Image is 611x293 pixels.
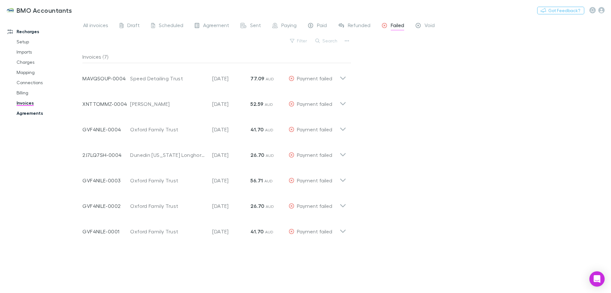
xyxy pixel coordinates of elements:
[82,75,130,82] p: MAVQSOUP-0004
[10,98,86,108] a: Invoices
[212,177,250,184] p: [DATE]
[130,228,206,235] div: Oxford Family Trust
[212,75,250,82] p: [DATE]
[297,75,332,81] span: Payment failed
[82,202,130,210] p: GVF4NILE-0002
[82,177,130,184] p: GVF4NILE-0003
[82,151,130,159] p: 2J7LQ7SH-0004
[297,152,332,158] span: Payment failed
[77,191,351,216] div: GVF4NILE-0002Oxford Family Trust[DATE]26.70 AUDPayment failed
[77,140,351,165] div: 2J7LQ7SH-0004Dunedin [US_STATE] Longhorns Pty Ltd[DATE]26.70 AUDPayment failed
[250,22,261,30] span: Sent
[127,22,140,30] span: Draft
[297,177,332,183] span: Payment failed
[77,165,351,191] div: GVF4NILE-0003Oxford Family Trust[DATE]56.71 AUDPayment failed
[317,22,327,30] span: Paid
[10,67,86,77] a: Mapping
[297,228,332,234] span: Payment failed
[130,126,206,133] div: Oxford Family Trust
[265,230,274,234] span: AUD
[82,100,130,108] p: XNTTOMMZ-0004
[77,63,351,89] div: MAVQSOUP-0004Speed Detailing Trust[DATE]77.09 AUDPayment failed
[312,37,341,45] button: Search
[10,108,86,118] a: Agreements
[250,101,263,107] strong: 52.59
[212,100,250,108] p: [DATE]
[589,271,605,287] div: Open Intercom Messenger
[130,151,206,159] div: Dunedin [US_STATE] Longhorns Pty Ltd
[266,204,274,209] span: AUD
[391,22,404,30] span: Failed
[10,47,86,57] a: Imports
[287,37,311,45] button: Filter
[10,77,86,88] a: Connections
[250,203,264,209] strong: 26.70
[266,153,274,158] span: AUD
[265,128,274,132] span: AUD
[297,101,332,107] span: Payment failed
[82,126,130,133] p: GVF4NILE-0004
[297,203,332,209] span: Payment failed
[3,3,76,18] a: BMO Accountants
[212,228,250,235] p: [DATE]
[130,177,206,184] div: Oxford Family Trust
[130,202,206,210] div: Oxford Family Trust
[425,22,435,30] span: Void
[265,102,273,107] span: AUD
[537,7,584,14] button: Got Feedback?
[281,22,297,30] span: Paying
[10,37,86,47] a: Setup
[348,22,370,30] span: Refunded
[130,100,206,108] div: [PERSON_NAME]
[6,6,14,14] img: BMO Accountants's Logo
[17,6,72,14] h3: BMO Accountants
[250,228,263,235] strong: 41.70
[82,228,130,235] p: GVF4NILE-0001
[212,202,250,210] p: [DATE]
[212,126,250,133] p: [DATE]
[297,126,332,132] span: Payment failed
[10,57,86,67] a: Charges
[159,22,183,30] span: Scheduled
[250,75,264,82] strong: 77.09
[77,216,351,242] div: GVF4NILE-0001Oxford Family Trust[DATE]41.70 AUDPayment failed
[130,75,206,82] div: Speed Detailing Trust
[203,22,229,30] span: Agreement
[77,114,351,140] div: GVF4NILE-0004Oxford Family Trust[DATE]41.70 AUDPayment failed
[83,22,108,30] span: All invoices
[212,151,250,159] p: [DATE]
[10,88,86,98] a: Billing
[264,179,273,183] span: AUD
[250,126,263,133] strong: 41.70
[77,89,351,114] div: XNTTOMMZ-0004[PERSON_NAME][DATE]52.59 AUDPayment failed
[250,177,263,184] strong: 56.71
[1,26,86,37] a: Recharges
[266,77,274,81] span: AUD
[250,152,264,158] strong: 26.70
